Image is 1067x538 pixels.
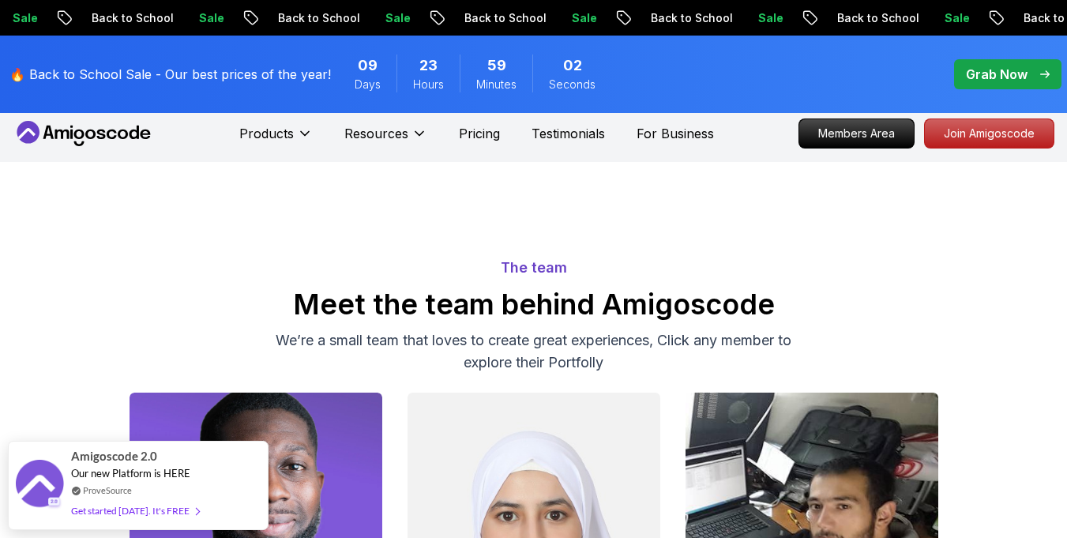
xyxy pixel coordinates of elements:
[239,124,313,156] button: Products
[818,10,926,26] p: Back to School
[355,77,381,92] span: Days
[925,119,1054,148] p: Join Amigoscode
[71,502,199,520] div: Get started [DATE]. It's FREE
[8,288,1059,320] h2: Meet the team behind Amigoscode
[799,119,914,148] p: Members Area
[532,124,605,143] a: Testimonials
[9,65,331,84] p: 🔥 Back to School Sale - Our best prices of the year!
[71,467,190,480] span: Our new Platform is HERE
[632,10,739,26] p: Back to School
[83,483,132,497] a: ProveSource
[637,124,714,143] a: For Business
[798,119,915,149] a: Members Area
[16,460,63,511] img: provesource social proof notification image
[73,10,180,26] p: Back to School
[8,257,1059,279] p: The team
[344,124,427,156] button: Resources
[924,119,1054,149] a: Join Amigoscode
[358,55,378,77] span: 9 Days
[476,77,517,92] span: Minutes
[459,124,500,143] a: Pricing
[553,10,603,26] p: Sale
[71,447,157,465] span: Amigoscode 2.0
[445,10,553,26] p: Back to School
[563,55,582,77] span: 2 Seconds
[269,329,799,374] p: We’re a small team that loves to create great experiences, Click any member to explore their Port...
[413,77,444,92] span: Hours
[926,10,976,26] p: Sale
[549,77,595,92] span: Seconds
[419,55,438,77] span: 23 Hours
[180,10,231,26] p: Sale
[344,124,408,143] p: Resources
[966,65,1028,84] p: Grab Now
[239,124,294,143] p: Products
[366,10,417,26] p: Sale
[739,10,790,26] p: Sale
[259,10,366,26] p: Back to School
[487,55,506,77] span: 59 Minutes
